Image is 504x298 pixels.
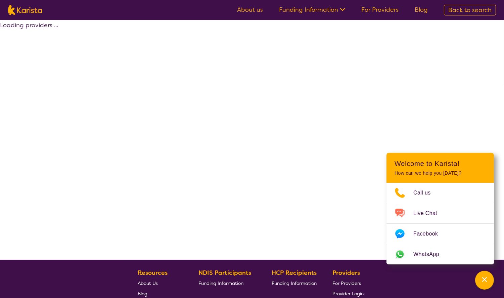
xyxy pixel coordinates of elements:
b: HCP Recipients [272,269,317,277]
span: Funding Information [198,280,243,286]
span: Funding Information [272,280,317,286]
ul: Choose channel [386,183,494,264]
span: For Providers [332,280,361,286]
span: Call us [413,188,439,198]
p: How can we help you [DATE]? [395,170,486,176]
span: About Us [138,280,158,286]
span: Live Chat [413,208,445,218]
b: Providers [332,269,360,277]
a: Funding Information [198,278,256,288]
img: Karista logo [8,5,42,15]
b: Resources [138,269,168,277]
a: For Providers [332,278,364,288]
a: Back to search [444,5,496,15]
span: Back to search [448,6,492,14]
span: Blog [138,291,147,297]
span: Facebook [413,229,446,239]
a: About us [237,6,263,14]
a: About Us [138,278,183,288]
a: Web link opens in a new tab. [386,244,494,264]
b: NDIS Participants [198,269,251,277]
a: For Providers [361,6,399,14]
a: Funding Information [272,278,317,288]
span: WhatsApp [413,249,447,259]
button: Channel Menu [475,271,494,290]
a: Blog [415,6,428,14]
span: Provider Login [332,291,364,297]
div: Channel Menu [386,153,494,264]
h2: Welcome to Karista! [395,160,486,168]
a: Funding Information [279,6,345,14]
